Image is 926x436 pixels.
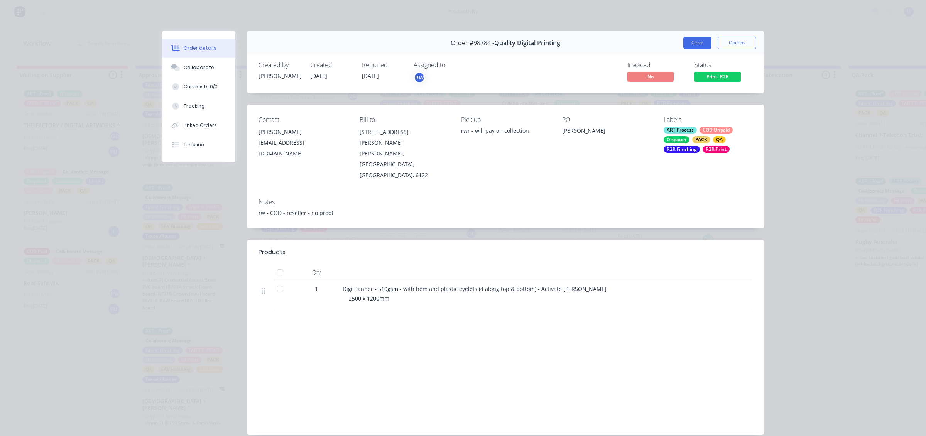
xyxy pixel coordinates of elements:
[259,198,752,206] div: Notes
[414,72,425,83] button: RW
[184,45,216,52] div: Order details
[259,137,347,159] div: [EMAIL_ADDRESS][DOMAIN_NAME]
[713,136,726,143] div: QA
[451,39,494,47] span: Order #98784 -
[360,116,448,123] div: Bill to
[562,127,651,137] div: [PERSON_NAME]
[664,127,697,134] div: ART Process
[293,265,340,280] div: Qty
[310,72,327,79] span: [DATE]
[360,148,448,181] div: [PERSON_NAME], [GEOGRAPHIC_DATA], [GEOGRAPHIC_DATA], 6122
[162,135,235,154] button: Timeline
[694,72,741,83] button: Print- R2R
[349,295,389,302] span: 2500 x 1200mm
[360,127,448,181] div: [STREET_ADDRESS][PERSON_NAME][PERSON_NAME], [GEOGRAPHIC_DATA], [GEOGRAPHIC_DATA], 6122
[259,116,347,123] div: Contact
[259,72,301,80] div: [PERSON_NAME]
[627,61,685,69] div: Invoiced
[627,72,674,81] span: No
[683,37,711,49] button: Close
[259,127,347,159] div: [PERSON_NAME][EMAIL_ADDRESS][DOMAIN_NAME]
[562,116,651,123] div: PO
[162,96,235,116] button: Tracking
[360,127,448,148] div: [STREET_ADDRESS][PERSON_NAME]
[259,248,286,257] div: Products
[184,103,205,110] div: Tracking
[162,58,235,77] button: Collaborate
[664,146,700,153] div: R2R Finishing
[718,37,756,49] button: Options
[414,61,491,69] div: Assigned to
[694,61,752,69] div: Status
[362,61,404,69] div: Required
[162,39,235,58] button: Order details
[700,127,733,134] div: COD Unpaid
[461,116,550,123] div: Pick up
[184,64,214,71] div: Collaborate
[343,285,607,292] span: Digi Banner - 510gsm - with hem and plastic eyelets (4 along top & bottom) - Activate [PERSON_NAME]
[310,61,353,69] div: Created
[494,39,560,47] span: Quality Digital Printing
[703,146,730,153] div: R2R Print
[259,127,347,137] div: [PERSON_NAME]
[162,77,235,96] button: Checklists 0/0
[184,122,217,129] div: Linked Orders
[315,285,318,293] span: 1
[259,61,301,69] div: Created by
[461,127,550,135] div: rwr - will pay on collection
[162,116,235,135] button: Linked Orders
[664,136,689,143] div: Dispatch
[664,116,752,123] div: Labels
[692,136,710,143] div: PACK
[259,209,752,217] div: rw - COD - reseller - no proof
[694,72,741,81] span: Print- R2R
[362,72,379,79] span: [DATE]
[184,141,204,148] div: Timeline
[184,83,218,90] div: Checklists 0/0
